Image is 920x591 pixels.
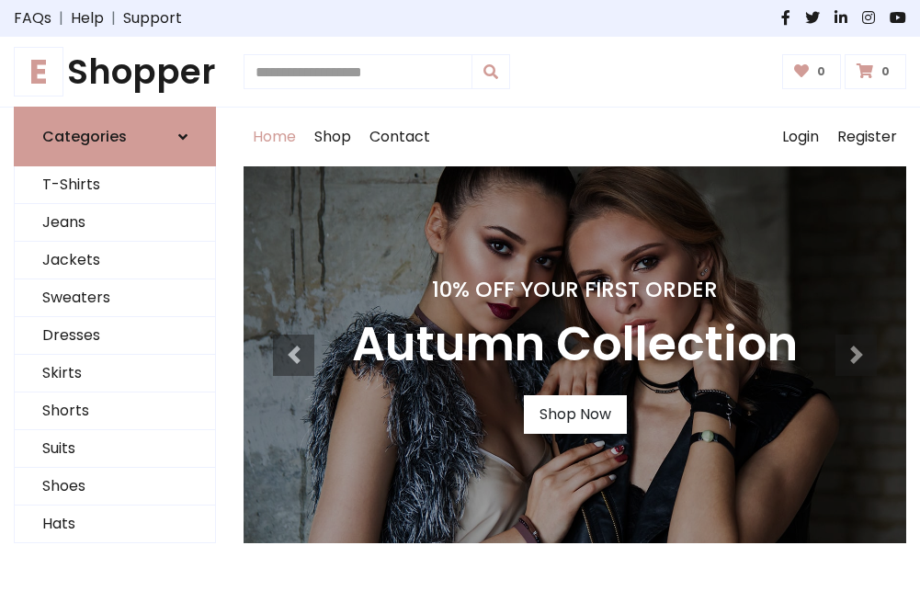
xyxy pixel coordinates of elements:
[15,392,215,430] a: Shorts
[15,204,215,242] a: Jeans
[14,47,63,97] span: E
[14,51,216,92] h1: Shopper
[773,108,828,166] a: Login
[244,108,305,166] a: Home
[845,54,906,89] a: 0
[812,63,830,80] span: 0
[15,242,215,279] a: Jackets
[828,108,906,166] a: Register
[123,7,182,29] a: Support
[42,128,127,145] h6: Categories
[352,277,798,302] h4: 10% Off Your First Order
[14,107,216,166] a: Categories
[14,7,51,29] a: FAQs
[360,108,439,166] a: Contact
[305,108,360,166] a: Shop
[15,430,215,468] a: Suits
[15,166,215,204] a: T-Shirts
[14,51,216,92] a: EShopper
[352,317,798,373] h3: Autumn Collection
[782,54,842,89] a: 0
[15,468,215,506] a: Shoes
[877,63,894,80] span: 0
[15,317,215,355] a: Dresses
[15,506,215,543] a: Hats
[524,395,627,434] a: Shop Now
[15,279,215,317] a: Sweaters
[104,7,123,29] span: |
[15,355,215,392] a: Skirts
[51,7,71,29] span: |
[71,7,104,29] a: Help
